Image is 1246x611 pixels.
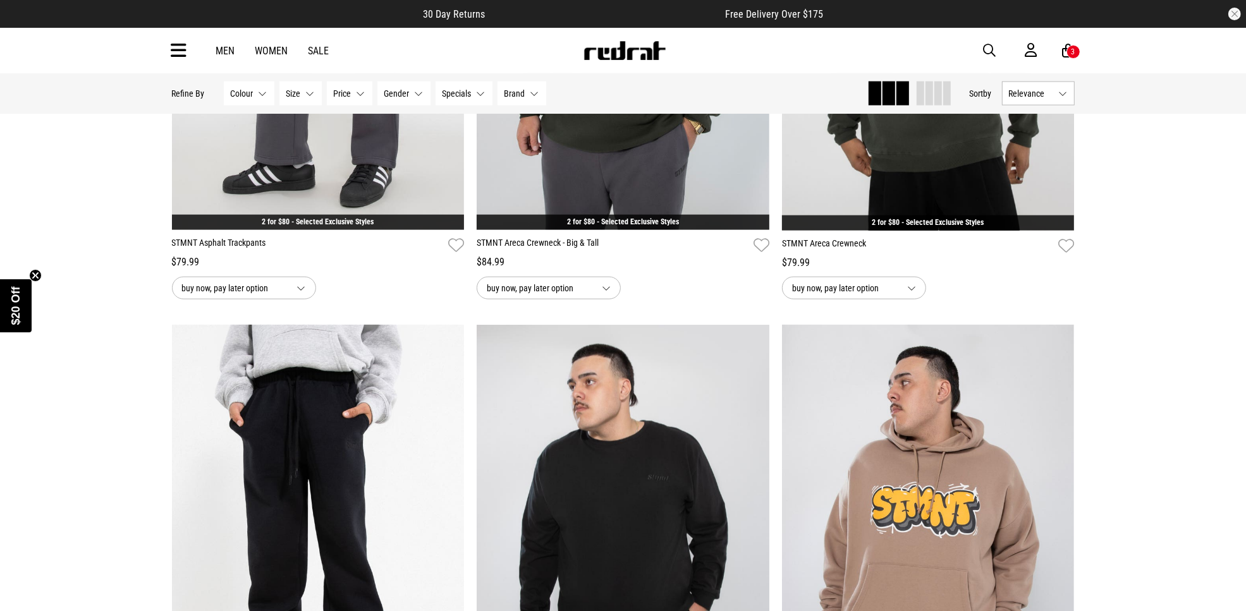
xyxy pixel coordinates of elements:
span: buy now, pay later option [182,281,287,296]
a: 2 for $80 - Selected Exclusive Styles [262,217,374,226]
div: $79.99 [172,255,465,270]
div: $79.99 [782,255,1075,270]
button: Specials [436,82,492,106]
button: Sortby [970,86,992,101]
span: Free Delivery Over $175 [725,8,823,20]
a: STMNT Areca Crewneck [782,237,1054,255]
button: buy now, pay later option [172,277,316,299]
button: Close teaser [29,269,42,282]
p: Refine By [172,88,205,99]
button: Size [279,82,322,106]
button: buy now, pay later option [782,277,926,299]
button: Gender [377,82,431,106]
button: Colour [224,82,274,106]
button: Brand [498,82,546,106]
a: 3 [1063,44,1075,57]
a: STMNT Areca Crewneck - Big & Tall [477,236,748,255]
span: buy now, pay later option [792,281,897,296]
button: Relevance [1002,82,1075,106]
div: $84.99 [477,255,769,270]
span: buy now, pay later option [487,281,592,296]
div: 3 [1072,47,1075,56]
span: Colour [231,88,253,99]
a: 2 for $80 - Selected Exclusive Styles [567,217,679,226]
button: buy now, pay later option [477,277,621,299]
span: by [984,88,992,99]
img: Redrat logo [583,41,666,60]
span: Relevance [1009,88,1054,99]
span: Size [286,88,301,99]
a: 2 for $80 - Selected Exclusive Styles [872,218,984,227]
span: $20 Off [9,286,22,325]
span: Specials [443,88,472,99]
a: STMNT Asphalt Trackpants [172,236,444,255]
span: Gender [384,88,410,99]
span: 30 Day Returns [423,8,485,20]
a: Sale [308,45,329,57]
span: Price [334,88,351,99]
button: Price [327,82,372,106]
iframe: Customer reviews powered by Trustpilot [510,8,700,20]
span: Brand [504,88,525,99]
a: Women [255,45,288,57]
a: Men [216,45,235,57]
